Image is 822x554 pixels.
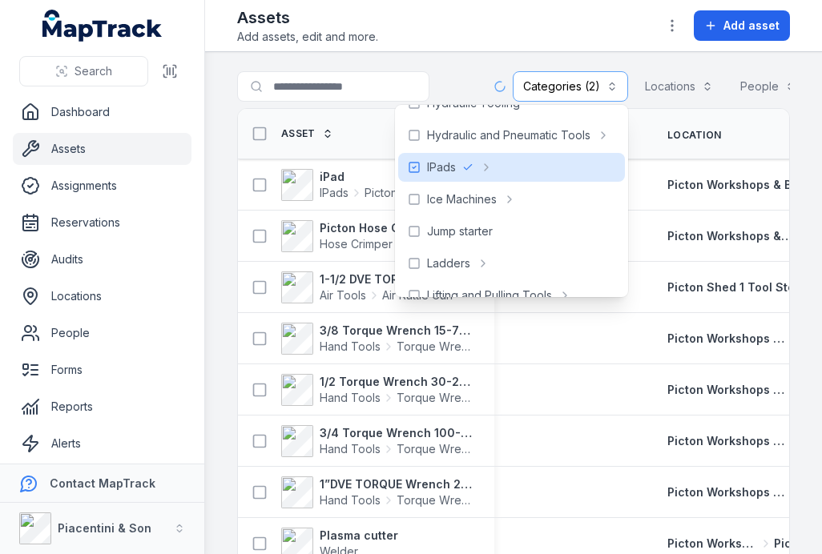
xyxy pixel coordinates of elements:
[667,228,795,244] span: Picton Workshops & Bays
[320,339,381,355] span: Hand Tools
[281,169,424,201] a: iPadIPadsPicton IPad
[13,280,191,312] a: Locations
[320,528,398,544] strong: Plasma cutter
[667,331,787,347] span: Picton Workshops & Bays
[281,220,437,252] a: Picton Hose CrimperHose Crimper
[667,382,787,398] span: Picton Workshops & Bays
[365,185,424,201] span: Picton IPad
[667,177,812,193] a: Picton Workshops & Bays
[320,237,393,251] span: Hose Crimper
[730,71,807,102] button: People
[427,255,470,271] span: Ladders
[320,374,475,390] strong: 1/2 Torque Wrench 30-250 ft/lbs site box 2 4579
[397,390,475,406] span: Torque Wrench
[320,185,349,201] span: IPads
[427,127,590,143] span: Hydraulic and Pneumatic Tools
[75,63,112,79] span: Search
[320,390,381,406] span: Hand Tools
[427,159,456,175] span: IPads
[320,169,424,185] strong: iPad
[13,428,191,460] a: Alerts
[320,425,475,441] strong: 3/4 Torque Wrench 100-500 ft/lbs box 2 4575
[723,18,780,34] span: Add asset
[667,433,787,449] span: Picton Workshops & Bays
[237,6,378,29] h2: Assets
[382,287,453,303] span: Air Rattle Gun
[281,127,333,140] a: Asset
[281,323,475,355] a: 3/8 Torque Wrench 15-75 ft/lbs site box 2 4581Hand ToolsTorque Wrench
[281,476,475,508] a: 1”DVE TORQUE Wrench 200-1000 ft/lbs 4572Hand ToolsTorque Wrench
[667,178,812,191] span: Picton Workshops & Bays
[667,536,758,552] span: Picton Workshops & Bays
[13,133,191,165] a: Assets
[42,10,163,42] a: MapTrack
[281,127,316,140] span: Asset
[427,191,497,207] span: Ice Machines
[320,287,366,303] span: Air Tools
[427,223,493,239] span: Jump starter
[13,317,191,349] a: People
[50,476,155,490] strong: Contact MapTrack
[694,10,790,41] button: Add asset
[320,476,475,492] strong: 1”DVE TORQUE Wrench 200-1000 ft/lbs 4572
[281,271,457,303] a: 1-1/2 DVE TORQUE TOOLAir ToolsAir Rattle Gun
[397,492,475,508] span: Torque Wrench
[667,129,721,142] span: Location
[320,271,457,287] strong: 1-1/2 DVE TORQUE TOOL
[13,243,191,275] a: Audits
[281,425,475,457] a: 3/4 Torque Wrench 100-500 ft/lbs box 2 4575Hand ToolsTorque Wrench
[427,287,552,303] span: Lifting and Pulling Tools
[281,374,475,406] a: 1/2 Torque Wrench 30-250 ft/lbs site box 2 4579Hand ToolsTorque Wrench
[513,71,628,102] button: Categories (2)
[397,441,475,457] span: Torque Wrench
[13,354,191,386] a: Forms
[58,521,151,535] strong: Piacentini & Son
[13,96,191,128] a: Dashboard
[320,323,475,339] strong: 3/8 Torque Wrench 15-75 ft/lbs site box 2 4581
[237,29,378,45] span: Add assets, edit and more.
[320,220,437,236] strong: Picton Hose Crimper
[320,492,381,508] span: Hand Tools
[320,441,381,457] span: Hand Tools
[13,391,191,423] a: Reports
[19,56,148,86] button: Search
[635,71,723,102] button: Locations
[13,170,191,202] a: Assignments
[397,339,475,355] span: Torque Wrench
[13,207,191,239] a: Reservations
[667,484,787,500] span: Picton Workshops & Bays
